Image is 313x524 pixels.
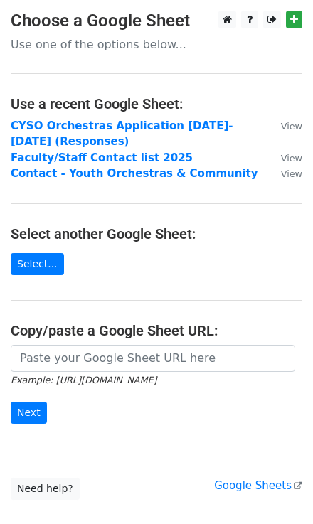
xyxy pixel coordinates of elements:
h3: Choose a Google Sheet [11,11,302,31]
h4: Copy/paste a Google Sheet URL: [11,322,302,339]
small: Example: [URL][DOMAIN_NAME] [11,375,156,385]
small: View [281,121,302,132]
small: View [281,153,302,164]
a: Faculty/Staff Contact list 2025 [11,151,193,164]
a: Contact - Youth Orchestras & Community [11,167,258,180]
input: Paste your Google Sheet URL here [11,345,295,372]
a: Google Sheets [214,479,302,492]
a: View [267,167,302,180]
a: View [267,151,302,164]
a: Need help? [11,478,80,500]
h4: Use a recent Google Sheet: [11,95,302,112]
a: View [267,119,302,132]
input: Next [11,402,47,424]
a: CYSO Orchestras Application [DATE]-[DATE] (Responses) [11,119,233,149]
h4: Select another Google Sheet: [11,225,302,242]
small: View [281,169,302,179]
p: Use one of the options below... [11,37,302,52]
a: Select... [11,253,64,275]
